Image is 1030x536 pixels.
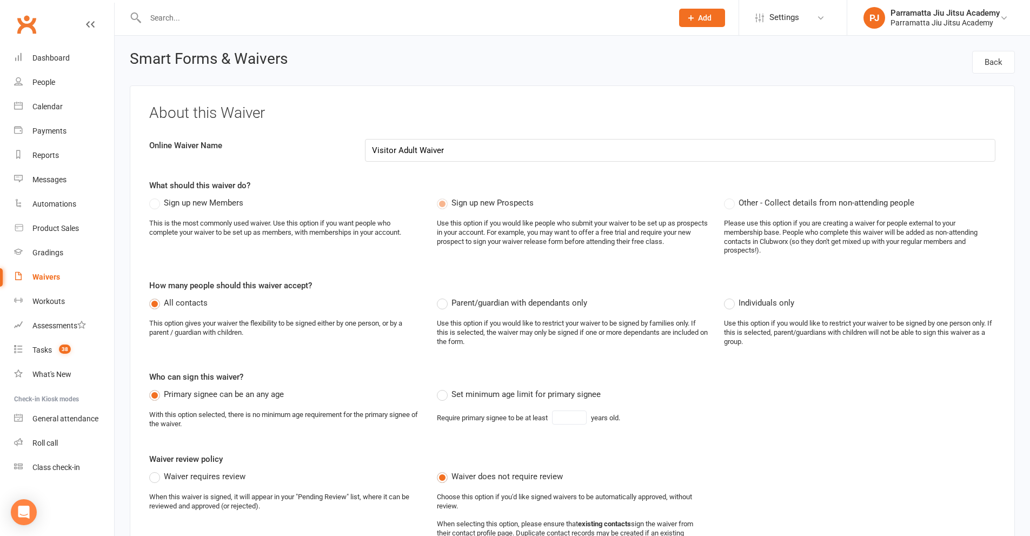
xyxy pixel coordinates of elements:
[14,95,114,119] a: Calendar
[149,105,995,122] h3: About this Waiver
[739,296,794,308] span: Individuals only
[724,319,995,347] div: Use this option if you would like to restrict your waiver to be signed by one person only. If thi...
[437,319,708,347] div: Use this option if you would like to restrict your waiver to be signed by families only. If this ...
[149,370,243,383] label: Who can sign this waiver?
[142,10,665,25] input: Search...
[32,127,67,135] div: Payments
[739,196,914,208] span: Other - Collect details from non-attending people
[32,151,59,160] div: Reports
[972,51,1015,74] a: Back
[32,463,80,472] div: Class check-in
[14,265,114,289] a: Waivers
[32,175,67,184] div: Messages
[164,196,243,208] span: Sign up new Members
[32,224,79,233] div: Product Sales
[14,289,114,314] a: Workouts
[149,179,250,192] label: What should this waiver do?
[14,119,114,143] a: Payments
[891,8,1000,18] div: Parramatta Jiu Jitsu Academy
[13,11,40,38] a: Clubworx
[437,411,620,425] div: Require primary signee to be at least years old.
[32,414,98,423] div: General attendance
[14,168,114,192] a: Messages
[14,362,114,387] a: What's New
[141,139,357,152] label: Online Waiver Name
[149,411,421,429] div: With this option selected, there is no minimum age requirement for the primary signee of the waiver.
[32,102,63,111] div: Calendar
[164,296,208,308] span: All contacts
[679,9,725,27] button: Add
[14,192,114,216] a: Automations
[437,219,708,247] div: Use this option if you would like people who submit your waiver to be set up as prospects in your...
[32,370,71,379] div: What's New
[451,388,601,399] span: Set minimum age limit for primary signee
[32,248,63,257] div: Gradings
[32,439,58,447] div: Roll call
[14,46,114,70] a: Dashboard
[14,314,114,338] a: Assessments
[32,273,60,281] div: Waivers
[451,470,563,481] span: Waiver does not require review
[32,200,76,208] div: Automations
[32,78,55,87] div: People
[698,14,712,22] span: Add
[32,297,65,306] div: Workouts
[891,18,1000,28] div: Parramatta Jiu Jitsu Academy
[149,319,421,338] div: This option gives your waiver the flexibility to be signed either by one person, or by a parent /...
[59,345,71,354] span: 38
[724,219,995,256] div: Please use this option if you are creating a waiver for people external to your membership base. ...
[14,431,114,455] a: Roll call
[14,407,114,431] a: General attendance kiosk mode
[164,388,284,399] span: Primary signee can be an any age
[32,54,70,62] div: Dashboard
[769,5,799,30] span: Settings
[14,216,114,241] a: Product Sales
[164,470,245,481] span: Waiver requires review
[149,219,421,237] div: This is the most commonly used waiver. Use this option if you want people who complete your waive...
[14,455,114,480] a: Class kiosk mode
[32,346,52,354] div: Tasks
[130,51,288,70] h2: Smart Forms & Waivers
[11,499,37,525] div: Open Intercom Messenger
[149,493,421,511] div: When this waiver is signed, it will appear in your "Pending Review" list, where it can be reviewe...
[578,520,631,528] strong: existing contacts
[451,296,587,308] span: Parent/guardian with dependants only
[149,453,223,466] label: Waiver review policy
[14,143,114,168] a: Reports
[863,7,885,29] div: PJ
[14,70,114,95] a: People
[149,279,312,292] label: How many people should this waiver accept?
[14,241,114,265] a: Gradings
[14,338,114,362] a: Tasks 38
[451,196,534,208] span: Sign up new Prospects
[32,321,86,330] div: Assessments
